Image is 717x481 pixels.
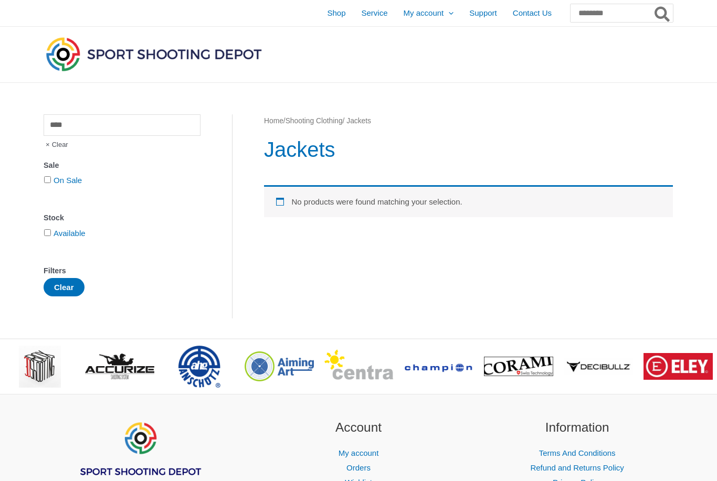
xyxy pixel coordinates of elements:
[44,158,201,173] div: Sale
[264,114,673,128] nav: Breadcrumb
[54,229,86,238] a: Available
[264,135,673,164] h1: Jackets
[539,448,616,457] a: Terms And Conditions
[54,176,82,185] a: On Sale
[644,353,713,380] img: brand logo
[652,4,673,22] button: Search
[346,463,371,472] a: Orders
[530,463,624,472] a: Refund and Returns Policy
[44,210,201,226] div: Stock
[264,185,673,217] div: No products were found matching your selection.
[44,229,51,236] input: Available
[481,418,673,437] h2: Information
[286,117,343,125] a: Shooting Clothing
[44,278,85,296] button: Clear
[44,35,264,73] img: Sport Shooting Depot
[44,136,68,154] span: Clear
[264,117,283,125] a: Home
[44,263,201,279] div: Filters
[262,418,455,437] h2: Account
[44,176,51,183] input: On Sale
[339,448,379,457] a: My account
